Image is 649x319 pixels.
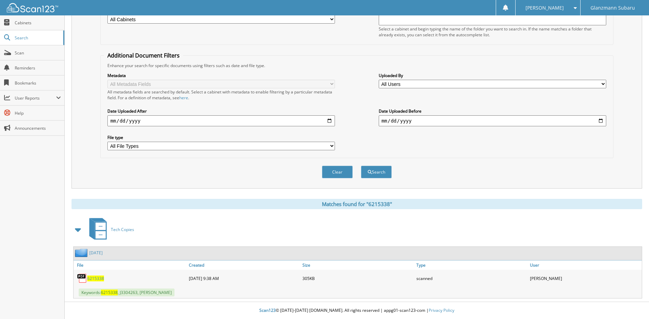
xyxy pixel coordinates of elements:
span: Reminders [15,65,61,71]
span: Bookmarks [15,80,61,86]
a: 6215338 [87,276,104,281]
a: Tech Copies [85,216,134,243]
span: Tech Copies [111,227,134,232]
a: [DATE] [89,250,103,256]
div: Enhance your search for specific documents using filters such as date and file type. [104,63,609,68]
a: Privacy Policy [429,307,454,313]
a: here [179,95,188,101]
span: Help [15,110,61,116]
div: All metadata fields are searched by default. Select a cabinet with metadata to enable filtering b... [107,89,335,101]
div: [PERSON_NAME] [528,271,642,285]
input: end [379,115,606,126]
a: Created [187,260,301,270]
span: Keywords: , J3304263, [PERSON_NAME] [79,289,174,296]
span: Scan [15,50,61,56]
span: Announcements [15,125,61,131]
span: [PERSON_NAME] [525,6,564,10]
label: File type [107,135,335,140]
a: Size [301,260,414,270]
span: User Reports [15,95,56,101]
span: Cabinets [15,20,61,26]
div: 305KB [301,271,414,285]
label: Uploaded By [379,73,606,78]
div: scanned [415,271,528,285]
legend: Additional Document Filters [104,52,183,59]
span: Scan123 [259,307,276,313]
div: [DATE] 9:38 AM [187,271,301,285]
label: Date Uploaded After [107,108,335,114]
img: PDF.png [77,273,87,283]
div: Select a cabinet and begin typing the name of the folder you want to search in. If the name match... [379,26,606,38]
div: Matches found for "6215338" [72,199,642,209]
span: Search [15,35,60,41]
label: Date Uploaded Before [379,108,606,114]
button: Clear [322,166,353,178]
input: start [107,115,335,126]
img: scan123-logo-white.svg [7,3,58,12]
span: 6215338 [101,290,118,295]
span: Glanzmann Subaru [590,6,635,10]
iframe: Chat Widget [615,286,649,319]
button: Search [361,166,392,178]
a: Type [415,260,528,270]
img: folder2.png [75,248,89,257]
div: © [DATE]-[DATE] [DOMAIN_NAME]. All rights reserved | appg01-scan123-com | [65,302,649,319]
label: Metadata [107,73,335,78]
a: File [74,260,187,270]
a: User [528,260,642,270]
